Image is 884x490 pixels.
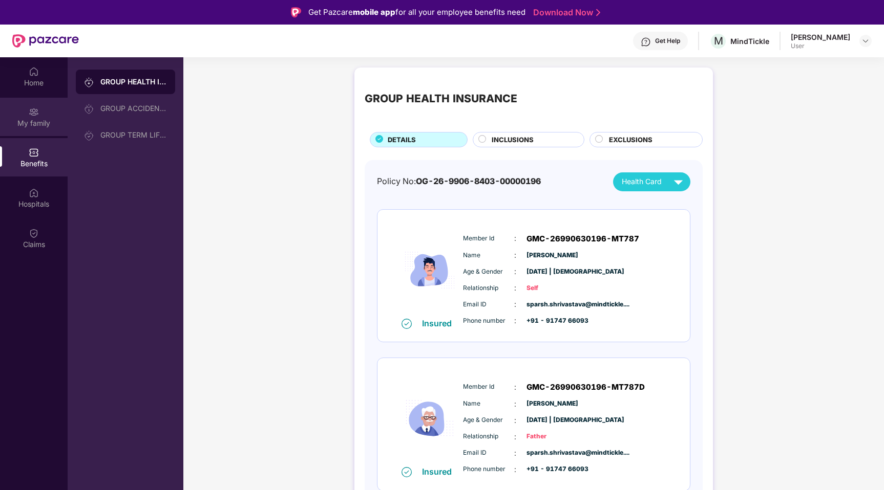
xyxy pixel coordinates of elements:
[463,399,514,409] span: Name
[527,233,639,245] span: GMC-26990630196-MT787
[791,32,850,42] div: [PERSON_NAME]
[514,464,516,475] span: :
[514,250,516,261] span: :
[527,399,578,409] span: [PERSON_NAME]
[463,283,514,293] span: Relationship
[527,432,578,441] span: Father
[29,107,39,117] img: svg+xml;base64,PHN2ZyB3aWR0aD0iMjAiIGhlaWdodD0iMjAiIHZpZXdCb3g9IjAgMCAyMCAyMCIgZmlsbD0ibm9uZSIgeG...
[463,251,514,260] span: Name
[514,448,516,459] span: :
[377,175,541,188] div: Policy No:
[100,131,167,139] div: GROUP TERM LIFE INSURANCE
[29,228,39,238] img: svg+xml;base64,PHN2ZyBpZD0iQ2xhaW0iIHhtbG5zPSJodHRwOi8vd3d3LnczLm9yZy8yMDAwL3N2ZyIgd2lkdGg9IjIwIi...
[613,172,690,191] button: Health Card
[514,299,516,310] span: :
[514,431,516,442] span: :
[861,37,870,45] img: svg+xml;base64,PHN2ZyBpZD0iRHJvcGRvd24tMzJ4MzIiIHhtbG5zPSJodHRwOi8vd3d3LnczLm9yZy8yMDAwL3N2ZyIgd2...
[12,34,79,48] img: New Pazcare Logo
[527,267,578,277] span: [DATE] | [DEMOGRAPHIC_DATA]
[669,173,687,191] img: svg+xml;base64,PHN2ZyB4bWxucz0iaHR0cDovL3d3dy53My5vcmcvMjAwMC9zdmciIHZpZXdCb3g9IjAgMCAyNCAyNCIgd2...
[84,130,94,141] img: svg+xml;base64,PHN2ZyB3aWR0aD0iMjAiIGhlaWdodD0iMjAiIHZpZXdCb3g9IjAgMCAyMCAyMCIgZmlsbD0ibm9uZSIgeG...
[463,448,514,458] span: Email ID
[399,371,460,466] img: icon
[100,77,167,87] div: GROUP HEALTH INSURANCE
[416,176,541,186] span: OG-26-9906-8403-00000196
[527,316,578,326] span: +91 - 91747 66093
[84,77,94,87] img: svg+xml;base64,PHN2ZyB3aWR0aD0iMjAiIGhlaWdodD0iMjAiIHZpZXdCb3g9IjAgMCAyMCAyMCIgZmlsbD0ibm9uZSIgeG...
[399,222,460,318] img: icon
[388,135,416,145] span: DETAILS
[514,266,516,277] span: :
[29,66,39,77] img: svg+xml;base64,PHN2ZyBpZD0iSG9tZSIgeG1sbnM9Imh0dHA6Ly93d3cudzMub3JnLzIwMDAvc3ZnIiB3aWR0aD0iMjAiIG...
[514,233,516,244] span: :
[527,464,578,474] span: +91 - 91747 66093
[291,7,301,17] img: Logo
[402,467,412,477] img: svg+xml;base64,PHN2ZyB4bWxucz0iaHR0cDovL3d3dy53My5vcmcvMjAwMC9zdmciIHdpZHRoPSIxNiIgaGVpZ2h0PSIxNi...
[29,188,39,198] img: svg+xml;base64,PHN2ZyBpZD0iSG9zcGl0YWxzIiB4bWxucz0iaHR0cDovL3d3dy53My5vcmcvMjAwMC9zdmciIHdpZHRoPS...
[365,90,517,107] div: GROUP HEALTH INSURANCE
[308,6,525,18] div: Get Pazcare for all your employee benefits need
[463,234,514,243] span: Member Id
[463,382,514,392] span: Member Id
[422,318,458,328] div: Insured
[791,42,850,50] div: User
[730,36,769,46] div: MindTickle
[655,37,680,45] div: Get Help
[463,267,514,277] span: Age & Gender
[514,382,516,393] span: :
[353,7,395,17] strong: mobile app
[514,398,516,410] span: :
[402,319,412,329] img: svg+xml;base64,PHN2ZyB4bWxucz0iaHR0cDovL3d3dy53My5vcmcvMjAwMC9zdmciIHdpZHRoPSIxNiIgaGVpZ2h0PSIxNi...
[622,176,662,187] span: Health Card
[84,104,94,114] img: svg+xml;base64,PHN2ZyB3aWR0aD0iMjAiIGhlaWdodD0iMjAiIHZpZXdCb3g9IjAgMCAyMCAyMCIgZmlsbD0ibm9uZSIgeG...
[527,283,578,293] span: Self
[514,315,516,326] span: :
[641,37,651,47] img: svg+xml;base64,PHN2ZyBpZD0iSGVscC0zMngzMiIgeG1sbnM9Imh0dHA6Ly93d3cudzMub3JnLzIwMDAvc3ZnIiB3aWR0aD...
[492,135,534,145] span: INCLUSIONS
[514,415,516,426] span: :
[422,466,458,477] div: Insured
[29,147,39,158] img: svg+xml;base64,PHN2ZyBpZD0iQmVuZWZpdHMiIHhtbG5zPSJodHRwOi8vd3d3LnczLm9yZy8yMDAwL3N2ZyIgd2lkdGg9Ij...
[527,381,645,393] span: GMC-26990630196-MT787D
[609,135,653,145] span: EXCLUSIONS
[463,316,514,326] span: Phone number
[463,300,514,309] span: Email ID
[527,448,578,458] span: sparsh.shrivastava@mindtickle....
[714,35,723,47] span: M
[533,7,597,18] a: Download Now
[463,464,514,474] span: Phone number
[463,432,514,441] span: Relationship
[514,282,516,294] span: :
[100,104,167,113] div: GROUP ACCIDENTAL INSURANCE
[463,415,514,425] span: Age & Gender
[596,7,600,18] img: Stroke
[527,251,578,260] span: [PERSON_NAME]
[527,300,578,309] span: sparsh.shrivastava@mindtickle....
[527,415,578,425] span: [DATE] | [DEMOGRAPHIC_DATA]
